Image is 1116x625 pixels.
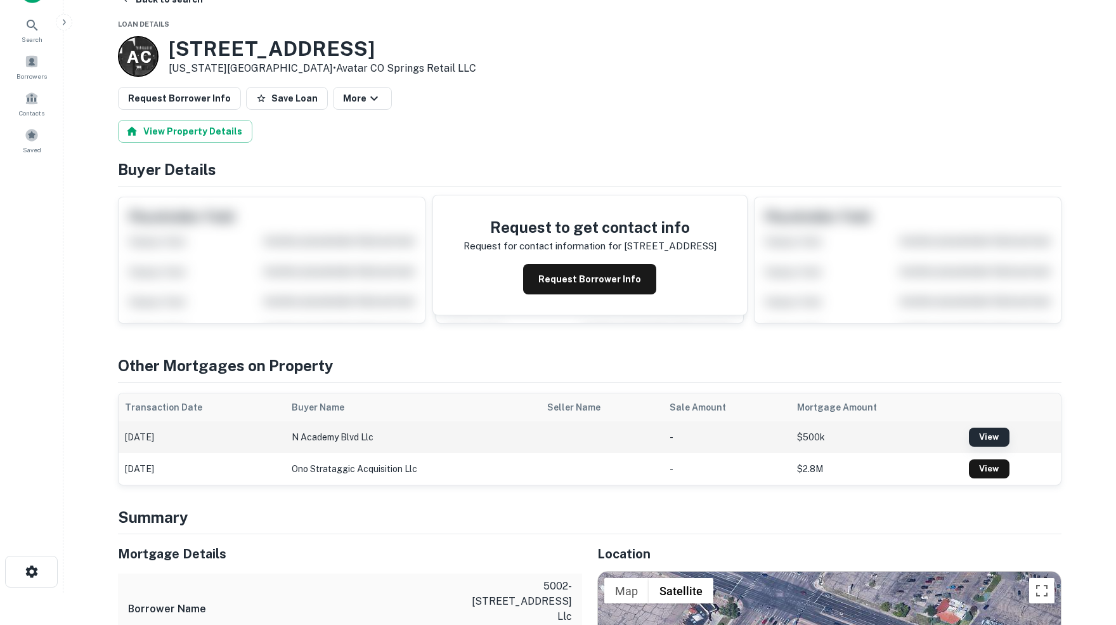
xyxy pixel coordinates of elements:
button: Request Borrower Info [118,87,241,110]
a: Contacts [4,86,60,121]
a: Borrowers [4,49,60,84]
td: ono strataggic acquisition llc [285,453,541,485]
h4: Request to get contact info [464,216,717,239]
a: Avatar CO Springs Retail LLC [336,62,476,74]
td: n academy blvd llc [285,421,541,453]
h6: Borrower Name [128,602,206,617]
p: [STREET_ADDRESS] [624,239,717,254]
a: Saved [4,123,60,157]
th: Mortgage Amount [791,393,962,421]
th: Seller Name [541,393,663,421]
p: A C [127,44,150,69]
button: Toggle fullscreen view [1029,578,1054,603]
iframe: Chat Widget [1053,523,1116,584]
span: Saved [23,145,41,155]
h5: Mortgage Details [118,544,582,563]
button: Show satellite imagery [649,578,713,603]
span: Loan Details [118,20,169,28]
span: Borrowers [16,71,47,81]
td: - [663,421,791,453]
button: View Property Details [118,120,252,143]
h5: Location [597,544,1061,563]
td: [DATE] [119,421,285,453]
h4: Summary [118,506,1061,529]
td: $2.8M [791,453,962,485]
p: Request for contact information for [464,239,621,254]
td: $500k [791,421,962,453]
th: Transaction Date [119,393,285,421]
th: Sale Amount [663,393,791,421]
h3: [STREET_ADDRESS] [169,37,476,61]
td: [DATE] [119,453,285,485]
p: [US_STATE][GEOGRAPHIC_DATA] • [169,61,476,76]
span: Contacts [19,108,44,118]
h4: Buyer Details [118,158,1061,181]
a: View [969,459,1009,478]
button: More [333,87,392,110]
a: Search [4,13,60,47]
th: Buyer Name [285,393,541,421]
button: Show street map [604,578,649,603]
button: Request Borrower Info [523,264,656,294]
h4: Other Mortgages on Property [118,354,1061,377]
a: View [969,428,1009,447]
span: Search [22,34,42,44]
td: - [663,453,791,485]
p: 5002-[STREET_ADDRESS] llc [458,579,572,624]
button: Save Loan [246,87,328,110]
